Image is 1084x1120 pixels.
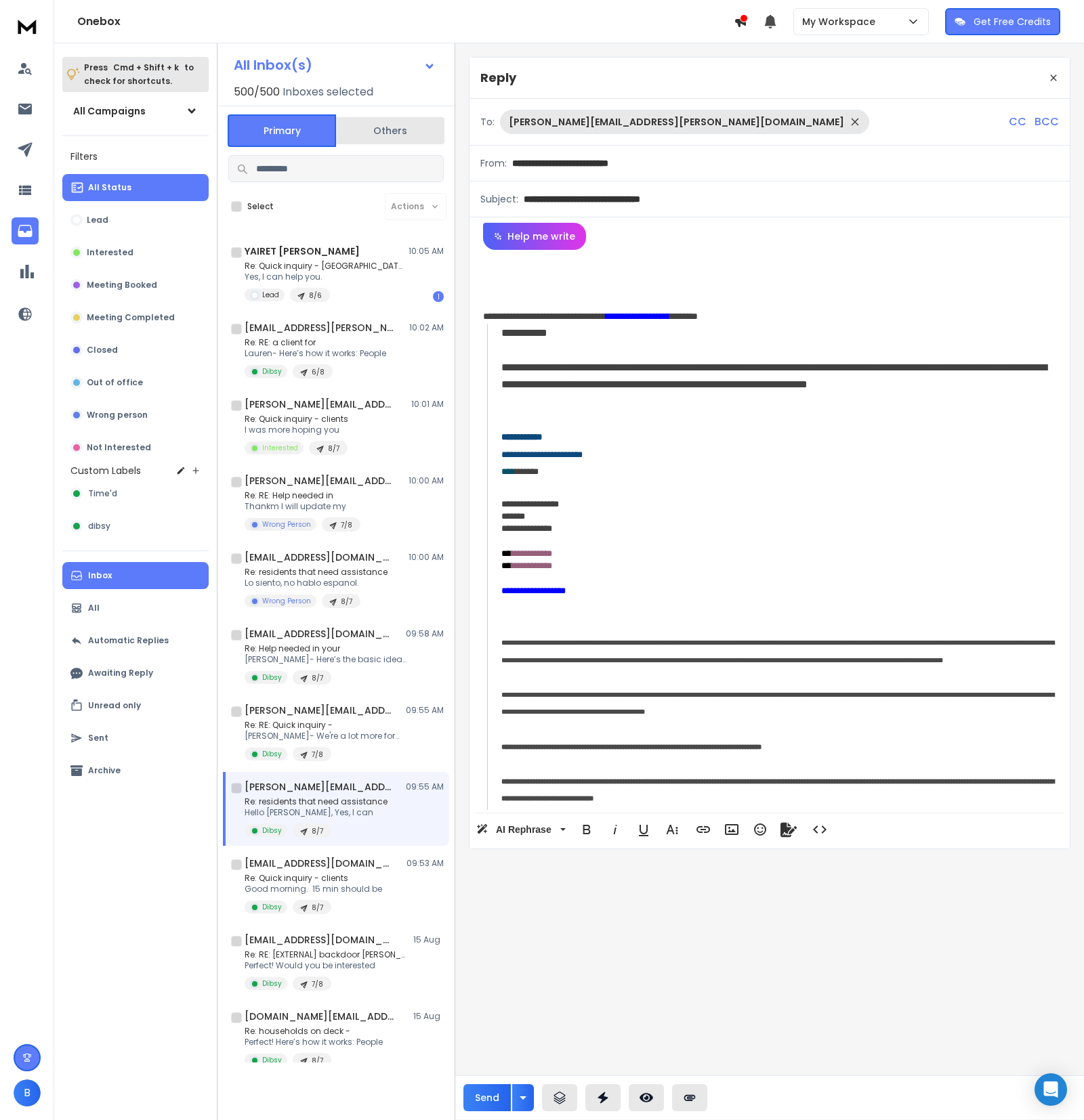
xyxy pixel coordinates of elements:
p: Awaiting Reply [88,668,153,679]
p: 7/8 [312,979,323,989]
button: All Status [62,174,209,201]
p: Re: households on deck - [245,1026,383,1037]
label: Select [247,201,274,212]
p: 7/8 [341,520,352,530]
button: dibsy [62,513,209,540]
p: Dibsy [262,749,282,759]
p: 8/7 [312,826,323,836]
h1: [PERSON_NAME][EMAIL_ADDRESS][DOMAIN_NAME] [245,397,394,411]
span: AI Rephrase [493,824,554,836]
p: 8/7 [328,444,339,454]
p: Re: Help needed in your [245,643,407,654]
p: 10:05 AM [409,246,444,257]
p: Dibsy [262,825,282,836]
p: Archive [88,765,121,776]
button: All Campaigns [62,98,209,125]
div: 1 [433,291,444,302]
p: 15 Aug [413,934,444,945]
p: Get Free Credits [974,15,1051,28]
button: Wrong person [62,402,209,429]
p: Meeting Completed [87,312,175,323]
p: Wrong person [87,410,148,421]
button: Primary [228,114,336,147]
div: Open Intercom Messenger [1035,1073,1067,1106]
p: Re: RE: Help needed in [245,490,360,501]
p: Thankm I will update my [245,501,360,512]
p: 8/7 [312,1056,323,1066]
span: Time'd [88,488,117,499]
button: Underline (⌘U) [631,816,656,843]
button: More Text [659,816,685,843]
button: B [14,1079,41,1106]
button: Time'd [62,480,209,507]
p: I was more hoping you [245,425,348,435]
p: Re: Quick inquiry - [GEOGRAPHIC_DATA] [245,261,407,272]
button: Automatic Replies [62,627,209,654]
p: Hello [PERSON_NAME], Yes, I can [245,807,388,818]
p: Re: residents that need assistance [245,567,388,578]
p: Yes, I can help you. [245,272,407,282]
p: Perfect! Here’s how it works: People [245,1037,383,1048]
button: Inbox [62,562,209,589]
p: Re: residents that need assistance [245,796,388,807]
h1: Onebox [77,14,734,30]
h1: [PERSON_NAME][EMAIL_ADDRESS][DOMAIN_NAME] [245,704,394,717]
button: Out of office [62,369,209,396]
p: Wrong Person [262,596,311,606]
button: Closed [62,337,209,364]
p: Lead [262,290,279,300]
button: Help me write [483,223,586,250]
p: Dibsy [262,672,282,683]
h1: [EMAIL_ADDRESS][DOMAIN_NAME] [245,933,394,947]
h3: Inboxes selected [283,84,373,100]
p: Not Interested [87,442,151,453]
h3: Custom Labels [70,464,141,477]
h1: [EMAIL_ADDRESS][DOMAIN_NAME] [245,627,394,641]
p: All Status [88,182,131,193]
p: Dibsy [262,366,282,376]
p: Good morning. 15 min should be [245,884,382,895]
p: Closed [87,345,118,356]
p: Re: Quick inquiry - clients [245,414,348,425]
p: Inbox [88,570,112,581]
p: Automatic Replies [88,635,169,646]
h1: [EMAIL_ADDRESS][PERSON_NAME][DOMAIN_NAME] [245,321,394,335]
p: Subject: [480,192,518,206]
p: Lo siento, no hablo espanol. [245,578,388,588]
h1: [DOMAIN_NAME][EMAIL_ADDRESS][DOMAIN_NAME] [245,1010,394,1023]
p: 8/7 [312,903,323,913]
p: 8/7 [312,673,323,683]
p: 10:00 AM [409,552,444,563]
button: Bold (⌘B) [574,816,600,843]
p: 10:00 AM [409,475,444,486]
button: Interested [62,239,209,266]
p: 7/8 [312,750,323,760]
p: BCC [1035,114,1059,130]
p: Out of office [87,377,143,388]
button: Signature [776,816,801,843]
h3: Filters [62,147,209,166]
button: Unread only [62,692,209,719]
p: CC [1009,114,1026,130]
button: Insert Link (⌘K) [690,816,716,843]
p: Reply [480,68,516,87]
p: 10:02 AM [409,322,444,333]
button: Meeting Completed [62,304,209,331]
button: All Inbox(s) [223,51,446,79]
p: Sent [88,733,108,744]
p: 09:55 AM [406,705,444,716]
button: Lead [62,207,209,234]
p: Re: RE: a client for [245,337,386,348]
button: Archive [62,757,209,784]
span: dibsy [88,521,110,532]
p: 09:58 AM [406,628,444,639]
button: Meeting Booked [62,272,209,299]
button: Emoticons [747,816,773,843]
button: All [62,595,209,622]
h1: All Campaigns [73,104,146,118]
p: All [88,603,100,613]
p: 15 Aug [413,1011,444,1022]
button: Not Interested [62,434,209,461]
button: Others [336,116,444,146]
